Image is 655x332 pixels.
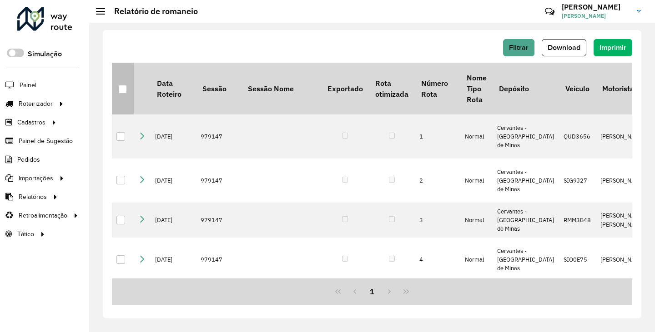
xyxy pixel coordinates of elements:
[596,114,650,159] td: [PERSON_NAME]
[460,114,493,159] td: Normal
[19,211,67,220] span: Retroalimentação
[559,238,596,282] td: SIO0E75
[596,238,650,282] td: [PERSON_NAME]
[460,203,493,238] td: Normal
[105,6,198,16] h2: Relatório de romaneio
[415,203,460,238] td: 3
[415,114,460,159] td: 1
[19,192,47,202] span: Relatórios
[151,238,196,282] td: [DATE]
[596,159,650,203] td: [PERSON_NAME]
[196,238,242,282] td: 979147
[17,229,34,239] span: Tático
[28,49,62,59] label: Simulação
[242,63,321,114] th: Sessão Nome
[460,63,493,114] th: Nome Tipo Rota
[196,159,242,203] td: 979147
[196,203,242,238] td: 979147
[600,44,626,51] span: Imprimir
[460,159,493,203] td: Normal
[151,159,196,203] td: [DATE]
[321,63,369,114] th: Exportado
[559,114,596,159] td: QUD3656
[559,159,596,203] td: SIG9J27
[562,3,630,11] h3: [PERSON_NAME]
[363,283,381,300] button: 1
[493,159,559,203] td: Cervantes - [GEOGRAPHIC_DATA] de Minas
[151,203,196,238] td: [DATE]
[196,114,242,159] td: 979147
[17,118,45,127] span: Cadastros
[548,44,580,51] span: Download
[19,173,53,183] span: Importações
[596,63,650,114] th: Motorista
[17,155,40,164] span: Pedidos
[151,114,196,159] td: [DATE]
[540,2,559,21] a: Contato Rápido
[594,39,632,56] button: Imprimir
[415,159,460,203] td: 2
[559,203,596,238] td: RMM3B48
[369,63,414,114] th: Rota otimizada
[19,136,73,146] span: Painel de Sugestão
[542,39,586,56] button: Download
[559,63,596,114] th: Veículo
[151,63,196,114] th: Data Roteiro
[503,39,534,56] button: Filtrar
[596,203,650,238] td: [PERSON_NAME] [PERSON_NAME]
[493,238,559,282] td: Cervantes - [GEOGRAPHIC_DATA] de Minas
[415,238,460,282] td: 4
[20,80,36,90] span: Painel
[460,238,493,282] td: Normal
[562,12,630,20] span: [PERSON_NAME]
[415,63,460,114] th: Número Rota
[493,203,559,238] td: Cervantes - [GEOGRAPHIC_DATA] de Minas
[196,63,242,114] th: Sessão
[19,99,53,109] span: Roteirizador
[493,114,559,159] td: Cervantes - [GEOGRAPHIC_DATA] de Minas
[493,63,559,114] th: Depósito
[509,44,529,51] span: Filtrar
